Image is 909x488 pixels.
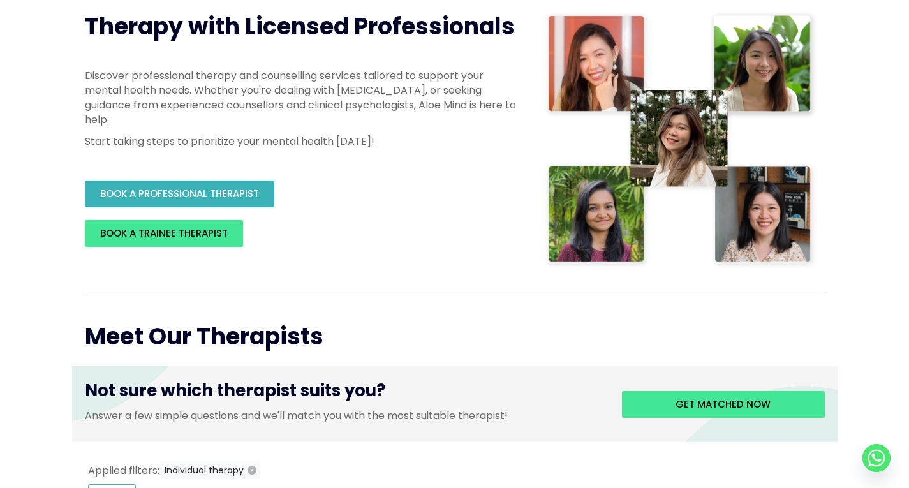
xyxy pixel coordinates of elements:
button: Individual therapy [161,461,260,479]
a: BOOK A TRAINEE THERAPIST [85,220,243,247]
a: Get matched now [622,391,825,418]
span: Meet Our Therapists [85,320,323,353]
span: BOOK A PROFESSIONAL THERAPIST [100,187,259,200]
span: BOOK A TRAINEE THERAPIST [100,226,228,240]
p: Start taking steps to prioritize your mental health [DATE]! [85,134,519,149]
span: Applied filters: [88,463,159,478]
p: Discover professional therapy and counselling services tailored to support your mental health nee... [85,68,519,128]
h3: Not sure which therapist suits you? [85,379,603,408]
span: Get matched now [676,397,771,411]
img: Therapist collage [544,11,817,270]
span: Therapy with Licensed Professionals [85,10,515,43]
p: Answer a few simple questions and we'll match you with the most suitable therapist! [85,408,603,423]
a: Whatsapp [862,444,891,472]
a: BOOK A PROFESSIONAL THERAPIST [85,181,274,207]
